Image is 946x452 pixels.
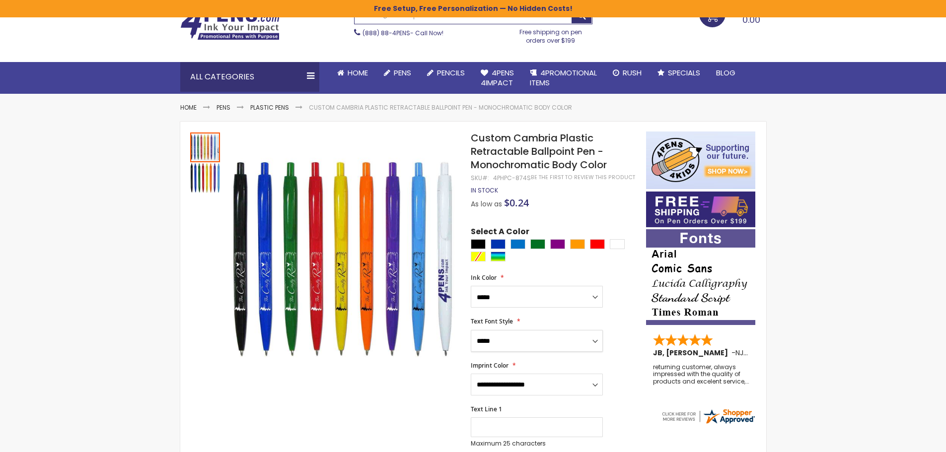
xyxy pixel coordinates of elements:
[231,146,458,373] img: Custom Cambria Plastic Retractable Ballpoint Pen - Monochromatic Body Color
[530,67,597,88] span: 4PROMOTIONAL ITEMS
[646,192,755,227] img: Free shipping on orders over $199
[731,348,818,358] span: - ,
[190,131,221,162] div: Custom Cambria Plastic Retractable Ballpoint Pen - Monochromatic Body Color
[590,239,605,249] div: Red
[471,440,603,448] p: Maximum 25 characters
[348,67,368,78] span: Home
[437,67,465,78] span: Pencils
[329,62,376,84] a: Home
[570,239,585,249] div: Orange
[646,229,755,325] img: font-personalization-examples
[708,62,743,84] a: Blog
[653,364,749,385] div: returning customer, always impressed with the quality of products and excelent service, will retu...
[363,29,443,37] span: - Call Now!
[742,13,760,26] span: 0.00
[531,174,635,181] a: Be the first to review this product
[471,174,489,182] strong: SKU
[660,419,756,427] a: 4pens.com certificate URL
[522,62,605,94] a: 4PROMOTIONALITEMS
[491,252,506,261] div: Assorted
[471,317,513,325] span: Text Font Style
[650,62,708,84] a: Specials
[668,67,700,78] span: Specials
[530,239,545,249] div: Green
[491,239,506,249] div: Blue
[504,196,529,209] span: $0.24
[493,174,531,182] div: 4PHPC-874S
[471,239,486,249] div: Black
[180,8,280,40] img: 4Pens Custom Pens and Promotional Products
[190,162,220,193] div: Custom Cambria Plastic Retractable Ballpoint Pen - Monochromatic Body Color
[190,163,220,193] img: Custom Cambria Plastic Retractable Ballpoint Pen - Monochromatic Body Color
[605,62,650,84] a: Rush
[481,67,514,88] span: 4Pens 4impact
[716,67,735,78] span: Blog
[180,103,197,112] a: Home
[735,348,748,358] span: NJ
[471,131,607,172] span: Custom Cambria Plastic Retractable Ballpoint Pen - Monochromatic Body Color
[610,239,625,249] div: White
[473,62,522,94] a: 4Pens4impact
[471,187,498,194] div: Availability
[471,273,497,282] span: Ink Color
[623,67,642,78] span: Rush
[363,29,410,37] a: (888) 88-4PENS
[471,199,502,209] span: As low as
[510,239,525,249] div: Blue Light
[471,226,529,240] span: Select A Color
[660,407,756,425] img: 4pens.com widget logo
[217,103,230,112] a: Pens
[250,103,289,112] a: Plastic Pens
[509,24,592,44] div: Free shipping on pen orders over $199
[180,62,319,92] div: All Categories
[419,62,473,84] a: Pencils
[309,104,572,112] li: Custom Cambria Plastic Retractable Ballpoint Pen - Monochromatic Body Color
[376,62,419,84] a: Pens
[471,405,502,413] span: Text Line 1
[394,67,411,78] span: Pens
[471,361,509,370] span: Imprint Color
[653,348,731,358] span: JB, [PERSON_NAME]
[471,186,498,194] span: In stock
[550,239,565,249] div: Purple
[646,131,755,189] img: 4pens 4 kids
